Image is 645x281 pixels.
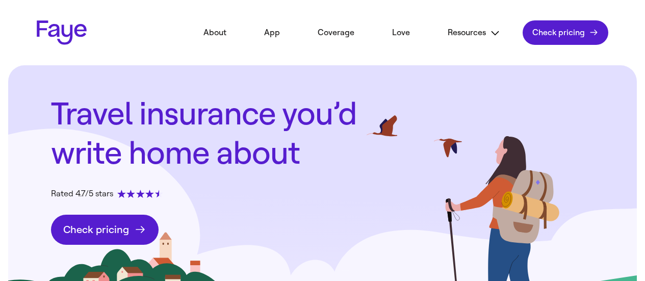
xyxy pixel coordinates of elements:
[432,21,515,44] button: Resources
[63,223,129,236] span: Check pricing
[51,215,159,245] a: Check pricing
[523,20,608,45] a: Check pricing
[51,94,374,173] h1: Travel insurance you’d write home about
[51,188,163,200] div: Rated 4.7/5 stars
[532,28,585,38] span: Check pricing
[249,21,295,44] a: App
[37,20,87,45] a: Faye Logo
[302,21,370,44] a: Coverage
[188,21,242,44] a: About
[377,21,425,44] a: Love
